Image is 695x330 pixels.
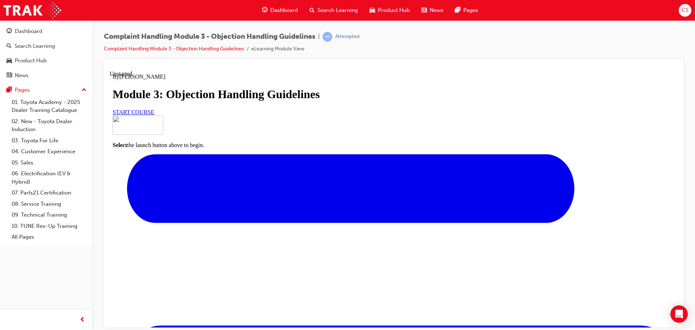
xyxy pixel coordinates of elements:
a: car-iconProduct Hub [364,3,416,18]
p: the launch button above to begin. [3,71,565,78]
a: Search Learning [3,39,89,53]
a: 05. Sales [9,157,89,168]
button: DashboardSearch LearningProduct HubNews [3,23,89,83]
a: 08. Service Training [9,199,89,210]
div: News [15,71,29,80]
a: search-iconSearch Learning [304,3,364,18]
div: Attempted [335,33,359,40]
span: Search Learning [317,6,358,14]
span: search-icon [7,43,12,50]
div: Dashboard [15,27,42,35]
span: learningRecordVerb_ATTEMPT-icon [323,32,332,42]
span: news-icon [421,6,427,15]
span: guage-icon [262,6,268,15]
a: 09. Technical Training [9,209,89,221]
span: car-icon [370,6,375,15]
span: [PERSON_NAME] [10,3,56,9]
span: News [430,6,443,14]
a: guage-iconDashboard [256,3,304,18]
a: 10. TUNE Rev-Up Training [9,221,89,232]
span: up-icon [81,85,87,95]
button: CS [679,4,691,17]
a: Dashboard [3,25,89,38]
a: START COURSE [3,38,45,45]
span: prev-icon [80,316,85,325]
a: 01. Toyota Academy - 2025 Dealer Training Catalogue [9,97,89,116]
div: Pages [15,86,30,94]
div: Open Intercom Messenger [670,305,688,323]
a: News [3,69,89,82]
div: Search Learning [14,42,55,50]
strong: Select [3,71,17,78]
div: Product Hub [15,57,47,65]
span: Product Hub [378,6,410,14]
a: 07. Parts21 Certification [9,187,89,199]
a: news-iconNews [416,3,449,18]
img: Trak [4,2,61,18]
a: 04. Customer Experience [9,146,89,157]
h1: Module 3: Objection Handling Guidelines [3,17,565,30]
span: Dashboard [270,6,298,14]
a: 06. Electrification (EV & Hybrid) [9,168,89,187]
span: Complaint Handling Module 3 - Objection Handling Guidelines [104,33,315,41]
span: | [318,33,320,41]
button: Pages [3,83,89,97]
span: guage-icon [7,28,12,35]
li: eLearning Module View [251,45,304,53]
span: Pages [463,6,478,14]
a: 02. New - Toyota Dealer Induction [9,116,89,135]
span: pages-icon [455,6,460,15]
a: All Pages [9,231,89,243]
a: Complaint Handling Module 3 - Objection Handling Guidelines [104,46,244,52]
span: search-icon [309,6,315,15]
a: pages-iconPages [449,3,484,18]
span: CS [682,6,688,14]
a: Product Hub [3,54,89,67]
span: car-icon [7,58,12,64]
span: news-icon [7,72,12,79]
a: 03. Toyota For Life [9,135,89,146]
span: pages-icon [7,87,12,93]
